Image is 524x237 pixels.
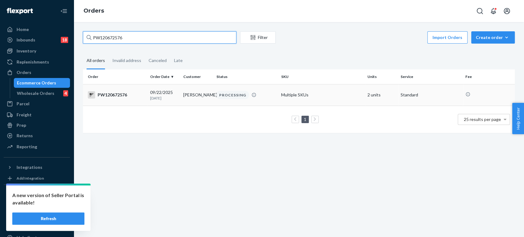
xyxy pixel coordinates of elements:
[150,89,178,101] div: 09/22/2025
[240,34,275,41] div: Filter
[4,110,70,120] a: Freight
[17,80,56,86] div: Ecommerce Orders
[4,222,70,232] a: Talk to Support
[279,69,365,84] th: SKU
[512,103,524,134] button: Help Center
[401,92,460,98] p: Standard
[365,84,398,106] td: 2 units
[83,31,236,44] input: Search orders
[17,101,29,107] div: Parcel
[14,78,70,88] a: Ecommerce Orders
[83,69,148,84] th: Order
[427,31,468,44] button: Import Orders
[474,5,486,17] button: Open Search Box
[4,131,70,141] a: Returns
[17,26,29,33] div: Home
[183,74,212,79] div: Customer
[4,162,70,172] button: Integrations
[58,5,70,17] button: Close Navigation
[88,91,145,99] div: PW120672576
[487,5,499,17] button: Open notifications
[17,90,54,96] div: Wholesale Orders
[4,212,70,222] a: Settings
[17,122,26,128] div: Prep
[63,90,68,96] div: 4
[7,8,33,14] img: Flexport logo
[149,52,167,68] div: Canceled
[4,175,70,182] a: Add Integration
[216,91,249,99] div: PROCESSING
[398,69,463,84] th: Service
[17,144,37,150] div: Reporting
[240,31,276,44] button: Filter
[17,133,33,139] div: Returns
[17,112,32,118] div: Freight
[4,142,70,152] a: Reporting
[476,34,510,41] div: Create order
[17,164,42,170] div: Integrations
[174,52,183,68] div: Late
[4,202,70,209] a: Add Fast Tag
[4,57,70,67] a: Replenishments
[464,117,501,122] span: 25 results per page
[14,88,70,98] a: Wholesale Orders4
[4,99,70,109] a: Parcel
[181,84,214,106] td: [PERSON_NAME]
[501,5,513,17] button: Open account menu
[279,84,365,106] td: Multiple SKUs
[4,25,70,34] a: Home
[17,48,36,54] div: Inventory
[4,46,70,56] a: Inventory
[83,7,104,14] a: Orders
[365,69,398,84] th: Units
[4,120,70,130] a: Prep
[12,212,84,225] button: Refresh
[4,35,70,45] a: Inbounds18
[303,117,308,122] a: Page 1 is your current page
[471,31,515,44] button: Create order
[61,37,68,43] div: 18
[17,59,49,65] div: Replenishments
[79,2,109,20] ol: breadcrumbs
[112,52,141,68] div: Invalid address
[214,69,279,84] th: Status
[17,37,35,43] div: Inbounds
[463,69,515,84] th: Fee
[87,52,105,69] div: All orders
[4,190,70,200] button: Fast Tags
[12,192,84,206] p: A new version of Seller Portal is available!
[17,69,31,76] div: Orders
[4,68,70,77] a: Orders
[17,176,44,181] div: Add Integration
[148,69,181,84] th: Order Date
[150,95,178,101] p: [DATE]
